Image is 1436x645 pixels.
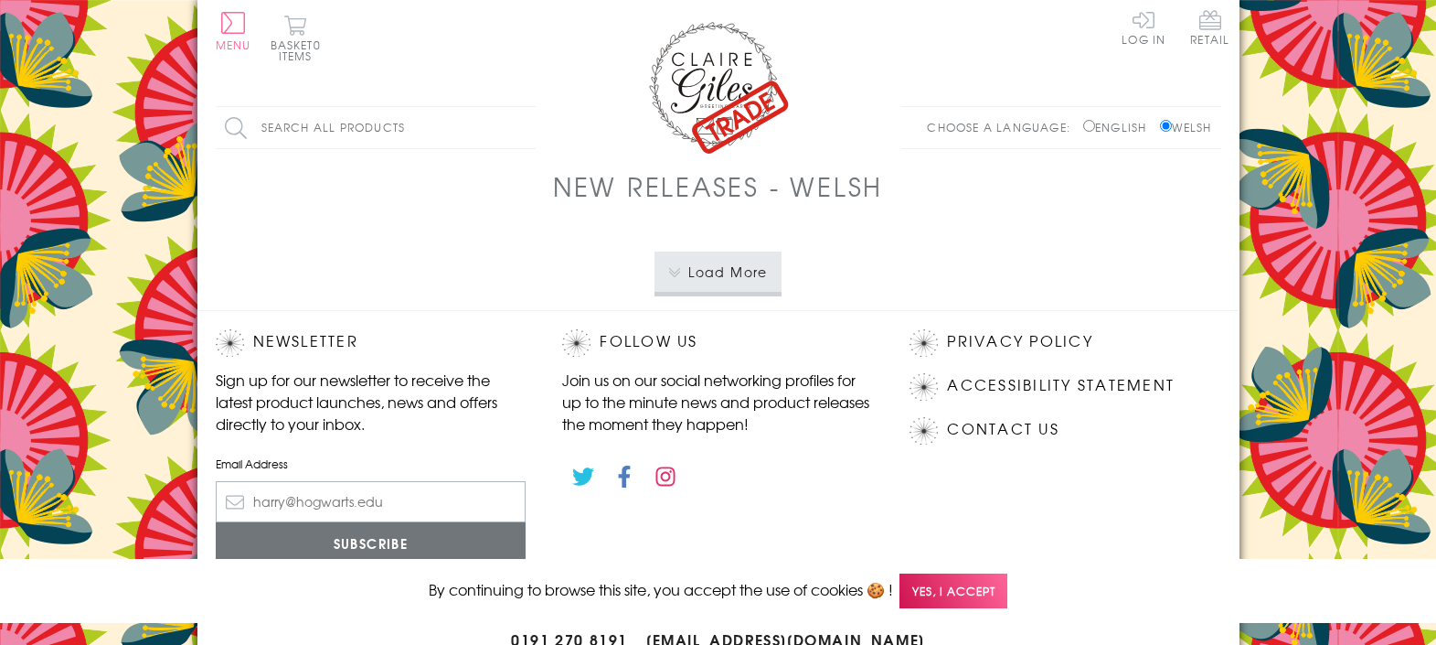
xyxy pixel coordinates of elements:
input: Subscribe [216,522,527,564]
label: Email Address [216,456,527,472]
input: harry@hogwarts.edu [216,481,527,522]
img: Claire Giles Trade [645,18,792,155]
a: Accessibility Statement [947,373,1175,398]
a: Retail [1190,9,1229,48]
h1: New Releases - Welsh [553,167,883,205]
label: English [1083,119,1155,135]
span: 0 items [279,37,321,64]
label: Welsh [1160,119,1212,135]
a: Log In [1122,9,1165,45]
a: Contact Us [947,417,1058,442]
span: Yes, I accept [899,574,1007,609]
button: Basket0 items [271,15,321,61]
button: Load More [654,252,782,292]
p: Join us on our social networking profiles for up to the minute news and product releases the mome... [562,369,873,435]
input: Search all products [216,107,536,148]
button: Menu [216,12,251,50]
p: Sign up for our newsletter to receive the latest product launches, news and offers directly to yo... [216,369,527,435]
h2: Newsletter [216,329,527,357]
input: English [1083,120,1095,132]
h2: Follow Us [562,329,873,357]
a: Privacy Policy [947,329,1092,354]
input: Search [517,107,536,148]
span: Retail [1190,9,1229,45]
span: Menu [216,37,251,53]
input: Welsh [1160,120,1172,132]
p: Choose a language: [927,119,1080,135]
